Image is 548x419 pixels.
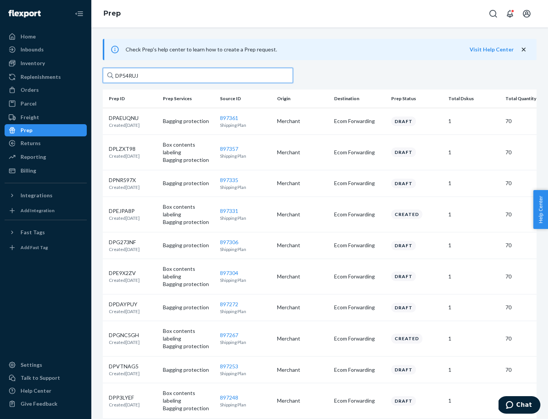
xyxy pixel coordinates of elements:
div: Draft [391,117,416,126]
input: Search prep jobs [103,68,293,83]
p: Box contents labeling [163,265,214,280]
a: Inbounds [5,43,87,56]
span: Check Prep's help center to learn how to create a Prep request. [126,46,277,53]
div: Draft [391,396,416,406]
a: 897248 [220,394,238,401]
p: Created [DATE] [109,370,140,377]
div: Give Feedback [21,400,57,408]
p: DPVTNAG5 [109,363,140,370]
a: Add Integration [5,205,87,217]
button: close [520,46,527,54]
a: Billing [5,165,87,177]
p: Shipping Plan [220,184,271,190]
p: DPP3LYEF [109,394,140,401]
p: Merchant [277,397,328,405]
p: Shipping Plan [220,277,271,283]
div: Inventory [21,59,45,67]
th: Prep Services [160,90,217,108]
p: Created [DATE] [109,122,140,128]
th: Destination [331,90,388,108]
div: Created [391,209,422,219]
a: 897331 [220,208,238,214]
p: Ecom Forwarding [334,397,385,405]
th: Total Dskus [445,90,502,108]
a: Settings [5,359,87,371]
p: DPE9X2ZV [109,269,140,277]
p: Merchant [277,211,328,218]
div: Draft [391,241,416,250]
a: Freight [5,111,87,123]
p: 1 [448,273,499,280]
a: Replenishments [5,71,87,83]
p: Ecom Forwarding [334,117,385,125]
p: Merchant [277,149,328,156]
div: Inbounds [21,46,44,53]
p: Bagging protection [163,342,214,350]
p: Box contents labeling [163,203,214,218]
p: 1 [448,117,499,125]
p: Merchant [277,335,328,342]
p: Shipping Plan [220,153,271,159]
div: Reporting [21,153,46,161]
p: Box contents labeling [163,389,214,405]
img: Flexport logo [8,10,41,18]
p: DPEJPA8P [109,207,140,215]
a: Parcel [5,98,87,110]
p: Bagging protection [163,156,214,164]
p: Shipping Plan [220,215,271,221]
p: Created [DATE] [109,277,140,283]
p: Shipping Plan [220,122,271,128]
a: Home [5,30,87,43]
p: Merchant [277,117,328,125]
div: Help Center [21,387,51,395]
p: Merchant [277,366,328,374]
p: Ecom Forwarding [334,241,385,249]
p: Shipping Plan [220,401,271,408]
p: DPLZXT98 [109,145,140,153]
th: Prep Status [388,90,445,108]
ol: breadcrumbs [97,3,127,25]
p: Ecom Forwarding [334,149,385,156]
a: Orders [5,84,87,96]
p: Created [DATE] [109,308,140,315]
p: Merchant [277,179,328,187]
th: Origin [274,90,331,108]
button: Open Search Box [486,6,501,21]
p: DPDAYPUY [109,301,140,308]
p: Shipping Plan [220,370,271,377]
button: Talk to Support [5,372,87,384]
p: 1 [448,366,499,374]
div: Freight [21,114,39,121]
p: Ecom Forwarding [334,335,385,342]
p: Created [DATE] [109,153,140,159]
a: Inventory [5,57,87,69]
p: Bagging protection [163,218,214,226]
p: DPGNC5GH [109,331,140,339]
p: Ecom Forwarding [334,366,385,374]
div: Add Integration [21,207,54,214]
a: 897335 [220,177,238,183]
a: 897267 [220,332,238,338]
div: Talk to Support [21,374,60,382]
div: Prep [21,126,32,134]
a: 897306 [220,239,238,245]
p: DPAEUQNU [109,114,140,122]
p: Shipping Plan [220,308,271,315]
p: 1 [448,241,499,249]
a: Reporting [5,151,87,163]
p: 1 [448,304,499,311]
p: Merchant [277,304,328,311]
p: Ecom Forwarding [334,211,385,218]
p: Shipping Plan [220,246,271,253]
div: Integrations [21,192,53,199]
button: Integrations [5,189,87,202]
button: Help Center [533,190,548,229]
a: Prep [104,9,121,18]
p: Bagging protection [163,405,214,412]
p: 1 [448,149,499,156]
p: Created [DATE] [109,215,140,221]
p: Bagging protection [163,280,214,288]
th: Source ID [217,90,274,108]
div: Add Fast Tag [21,244,48,251]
